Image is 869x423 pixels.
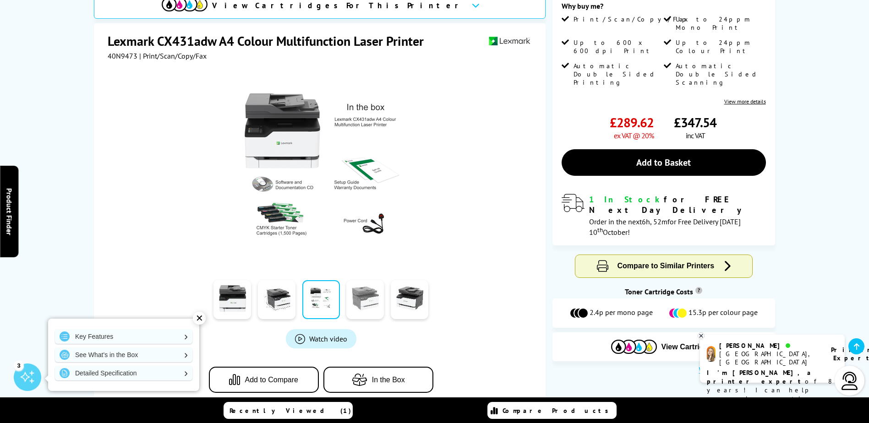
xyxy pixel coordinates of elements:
[562,1,766,15] div: Why buy me?
[230,407,351,415] span: Recently Viewed (1)
[642,217,667,226] span: 6h, 52m
[719,350,820,366] div: [GEOGRAPHIC_DATA], [GEOGRAPHIC_DATA]
[611,340,657,354] img: Cartridges
[676,62,764,87] span: Automatic Double Sided Scanning
[488,33,530,49] img: Lexmark
[574,62,661,87] span: Automatic Double Sided Printing
[589,194,766,215] div: for FREE Next Day Delivery
[193,312,206,325] div: ✕
[323,367,433,393] button: In the Box
[724,98,766,105] a: View more details
[707,369,838,412] p: of 8 years! I can help you choose the right product
[559,339,768,354] button: View Cartridges
[614,131,654,140] span: ex VAT @ 20%
[707,369,814,385] b: I'm [PERSON_NAME], a printer expert
[575,255,752,277] button: Compare to Similar Printers
[14,360,24,370] div: 3
[562,194,766,236] div: modal_delivery
[552,287,775,296] div: Toner Cartridge Costs
[108,33,433,49] h1: Lexmark CX431adw A4 Colour Multifunction Laser Printer
[590,308,653,319] span: 2.4p per mono page
[841,372,859,390] img: user-headset-light.svg
[286,329,356,348] a: Product_All_Videos
[589,217,741,237] span: Order in the next for Free Delivery [DATE] 10 October!
[661,343,717,351] span: View Cartridges
[108,51,137,60] span: 40N9473
[245,376,298,384] span: Add to Compare
[5,188,14,235] span: Product Finder
[372,376,405,384] span: In the Box
[597,226,603,234] sup: th
[224,402,353,419] a: Recently Viewed (1)
[574,38,661,55] span: Up to 600 x 600 dpi Print
[574,15,691,23] span: Print/Scan/Copy/Fax
[676,15,764,32] span: Up to 24ppm Mono Print
[55,329,192,344] a: Key Features
[686,131,705,140] span: inc VAT
[231,79,411,258] img: Lexmark CX431adw Thumbnail
[309,334,347,343] span: Watch video
[696,366,775,375] button: What is 5% coverage?
[695,287,702,294] sup: Cost per page
[55,366,192,380] a: Detailed Specification
[139,51,207,60] span: | Print/Scan/Copy/Fax
[689,308,758,319] span: 15.3p per colour page
[212,0,464,11] span: View Cartridges For This Printer
[707,346,716,362] img: amy-livechat.png
[562,149,766,176] a: Add to Basket
[589,194,664,205] span: 1 In Stock
[719,342,820,350] div: [PERSON_NAME]
[610,114,654,131] span: £289.62
[618,262,715,270] span: Compare to Similar Printers
[55,347,192,362] a: See What's in the Box
[503,407,613,415] span: Compare Products
[209,367,319,393] button: Add to Compare
[676,38,764,55] span: Up to 24ppm Colour Print
[674,114,716,131] span: £347.54
[487,402,617,419] a: Compare Products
